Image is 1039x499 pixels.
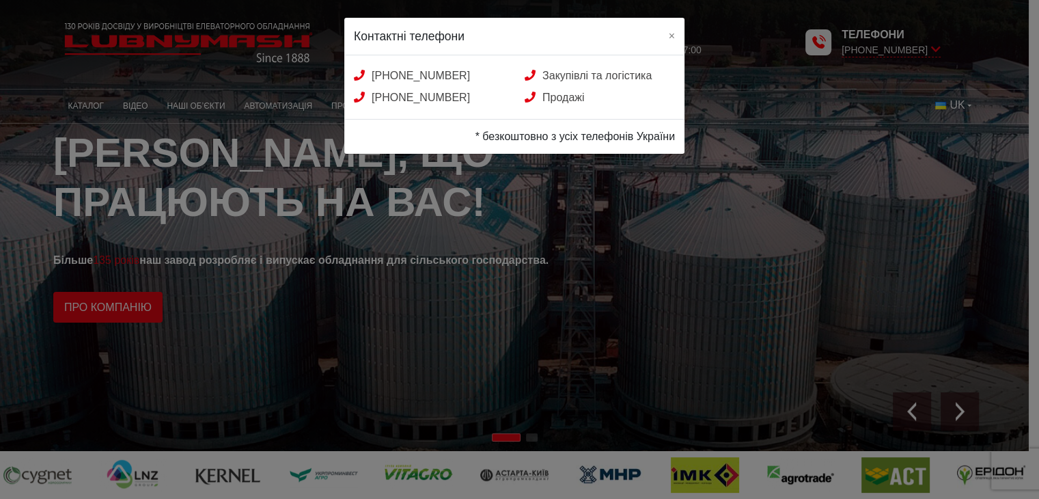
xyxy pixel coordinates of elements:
[669,30,675,42] span: ×
[354,70,470,81] a: [PHONE_NUMBER]
[354,92,470,103] a: [PHONE_NUMBER]
[525,70,652,81] a: Закупівлі та логістика
[354,27,465,45] h5: Контактні телефони
[659,18,684,53] button: Close
[344,119,684,154] div: * безкоштовно з усіх телефонів України
[525,92,584,103] a: Продажі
